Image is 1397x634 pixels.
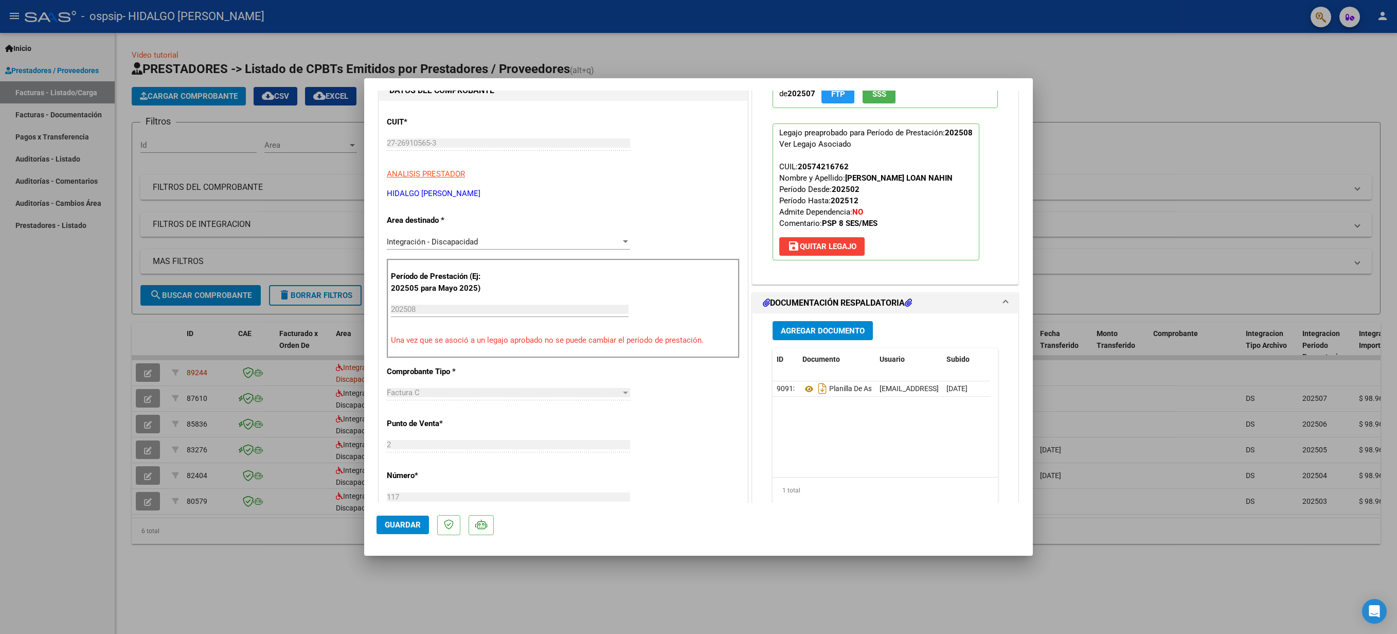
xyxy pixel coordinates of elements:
[779,162,953,228] span: CUIL: Nombre y Apellido: Período Desde: Período Hasta: Admite Dependencia:
[387,188,740,200] p: HIDALGO [PERSON_NAME]
[389,85,494,95] strong: DATOS DEL COMPROBANTE
[387,388,420,397] span: Factura C
[798,348,875,371] datatable-header-cell: Documento
[781,326,865,336] span: Agregar Documento
[753,54,1018,284] div: PREAPROBACIÓN PARA INTEGRACION
[832,185,859,194] strong: 202502
[777,384,797,393] span: 90913
[753,313,1018,527] div: DOCUMENTACIÓN RESPALDATORIA
[802,355,840,363] span: Documento
[946,355,970,363] span: Subido
[387,470,493,482] p: Número
[779,219,877,228] span: Comentario:
[387,366,493,378] p: Comprobante Tipo *
[777,355,783,363] span: ID
[798,161,849,172] div: 20574216762
[787,240,800,252] mat-icon: save
[880,384,1054,393] span: [EMAIL_ADDRESS][DOMAIN_NAME] - [PERSON_NAME]
[377,516,429,534] button: Guardar
[391,271,494,294] p: Período de Prestación (Ej: 202505 para Mayo 2025)
[387,215,493,226] p: Area destinado *
[863,84,895,103] button: SSS
[831,90,845,99] span: FTP
[387,237,478,246] span: Integración - Discapacidad
[773,348,798,371] datatable-header-cell: ID
[787,89,815,98] strong: 202507
[852,207,863,217] strong: NO
[773,124,979,260] p: Legajo preaprobado para Período de Prestación:
[773,321,873,340] button: Agregar Documento
[391,334,736,346] p: Una vez que se asoció a un legajo aprobado no se puede cambiar el período de prestación.
[942,348,994,371] datatable-header-cell: Subido
[763,297,912,309] h1: DOCUMENTACIÓN RESPALDATORIA
[816,380,829,397] i: Descargar documento
[753,293,1018,313] mat-expansion-panel-header: DOCUMENTACIÓN RESPALDATORIA
[387,418,493,430] p: Punto de Venta
[1362,599,1387,624] div: Open Intercom Messenger
[821,84,854,103] button: FTP
[880,355,905,363] span: Usuario
[946,384,968,393] span: [DATE]
[831,196,858,205] strong: 202512
[822,219,877,228] strong: PSP 8 SES/MES
[802,385,897,393] span: Planilla De Asistencia
[787,242,856,251] span: Quitar Legajo
[845,173,953,183] strong: [PERSON_NAME] LOAN NAHIN
[773,478,998,503] div: 1 total
[875,348,942,371] datatable-header-cell: Usuario
[385,520,421,530] span: Guardar
[387,169,465,179] span: ANALISIS PRESTADOR
[945,128,973,137] strong: 202508
[779,237,865,256] button: Quitar Legajo
[872,90,886,99] span: SSS
[779,138,851,150] div: Ver Legajo Asociado
[387,116,493,128] p: CUIT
